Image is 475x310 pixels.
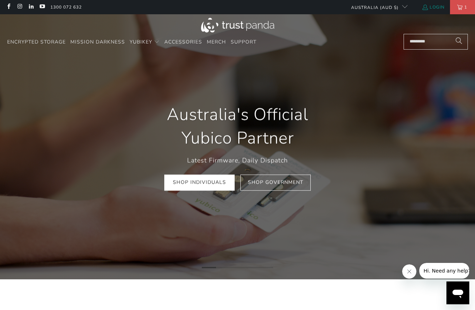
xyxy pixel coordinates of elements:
h1: Australia's Official Yubico Partner [145,103,330,150]
a: Shop Individuals [164,174,235,190]
li: Page dot 5 [259,267,273,268]
iframe: Message from company [419,263,469,279]
span: Merch [207,39,226,45]
a: 1300 072 632 [50,3,82,11]
a: Login [422,3,445,11]
button: Search [450,34,468,50]
input: Search... [404,34,468,50]
p: Latest Firmware, Daily Dispatch [145,155,330,166]
a: Trust Panda Australia on Facebook [5,4,11,10]
summary: YubiKey [130,34,160,51]
span: YubiKey [130,39,152,45]
nav: Translation missing: en.navigation.header.main_nav [7,34,256,51]
iframe: Close message [402,264,416,279]
a: Support [231,34,256,51]
a: Shop Government [240,174,311,190]
span: Accessories [164,39,202,45]
a: Trust Panda Australia on LinkedIn [28,4,34,10]
li: Page dot 2 [216,267,230,268]
a: Merch [207,34,226,51]
a: Encrypted Storage [7,34,66,51]
iframe: Button to launch messaging window [446,281,469,304]
a: Trust Panda Australia on Instagram [16,4,22,10]
span: Hi. Need any help? [4,5,51,11]
a: Mission Darkness [70,34,125,51]
iframe: Reviews Widget [4,294,471,309]
img: Trust Panda Australia [201,18,274,32]
li: Page dot 4 [245,267,259,268]
span: Mission Darkness [70,39,125,45]
span: Support [231,39,256,45]
span: Encrypted Storage [7,39,66,45]
a: Accessories [164,34,202,51]
li: Page dot 3 [230,267,245,268]
li: Page dot 1 [202,267,216,268]
a: Trust Panda Australia on YouTube [39,4,45,10]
